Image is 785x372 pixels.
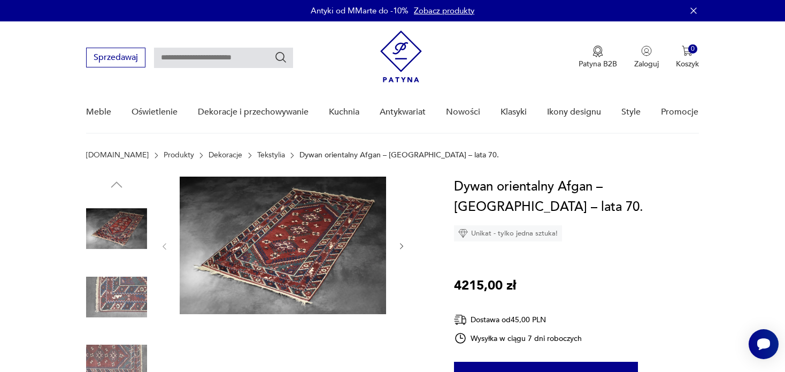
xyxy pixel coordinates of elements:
div: Wysyłka w ciągu 7 dni roboczych [454,332,582,345]
button: Szukaj [274,51,287,64]
img: Ikonka użytkownika [641,45,652,56]
a: Ikony designu [547,92,601,133]
a: Ikona medaluPatyna B2B [579,45,617,69]
p: 4215,00 zł [454,276,516,296]
button: Patyna B2B [579,45,617,69]
p: Zaloguj [634,59,659,69]
a: Kuchnia [329,92,359,133]
div: 0 [688,44,697,54]
a: Dekoracje [209,151,242,160]
iframe: Smartsupp widget button [749,329,779,359]
div: Unikat - tylko jedna sztuka! [454,225,562,241]
button: Sprzedawaj [86,48,145,67]
img: Ikona dostawy [454,313,467,327]
img: Ikona diamentu [458,229,468,238]
div: Dostawa od 45,00 PLN [454,313,582,327]
button: 0Koszyk [676,45,699,69]
p: Antyki od MMarte do -10% [311,5,409,16]
p: Dywan orientalny Afgan – [GEOGRAPHIC_DATA] – lata 70. [299,151,499,160]
img: Ikona koszyka [682,45,692,56]
a: Oświetlenie [132,92,178,133]
a: Meble [86,92,111,133]
img: Ikona medalu [592,45,603,57]
a: Style [621,92,641,133]
img: Patyna - sklep z meblami i dekoracjami vintage [380,31,422,82]
p: Koszyk [676,59,699,69]
a: Tekstylia [257,151,285,160]
a: Klasyki [501,92,527,133]
a: Nowości [446,92,480,133]
a: Antykwariat [380,92,426,133]
button: Zaloguj [634,45,659,69]
p: Patyna B2B [579,59,617,69]
a: Dekoracje i przechowywanie [198,92,309,133]
img: Zdjęcie produktu Dywan orientalny Afgan – Afganistan – lata 70. [86,198,147,259]
img: Zdjęcie produktu Dywan orientalny Afgan – Afganistan – lata 70. [86,267,147,328]
a: Zobacz produkty [414,5,474,16]
a: Produkty [164,151,194,160]
img: Zdjęcie produktu Dywan orientalny Afgan – Afganistan – lata 70. [180,177,386,314]
a: Promocje [661,92,698,133]
a: [DOMAIN_NAME] [86,151,149,160]
h1: Dywan orientalny Afgan – [GEOGRAPHIC_DATA] – lata 70. [454,177,699,217]
a: Sprzedawaj [86,55,145,62]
